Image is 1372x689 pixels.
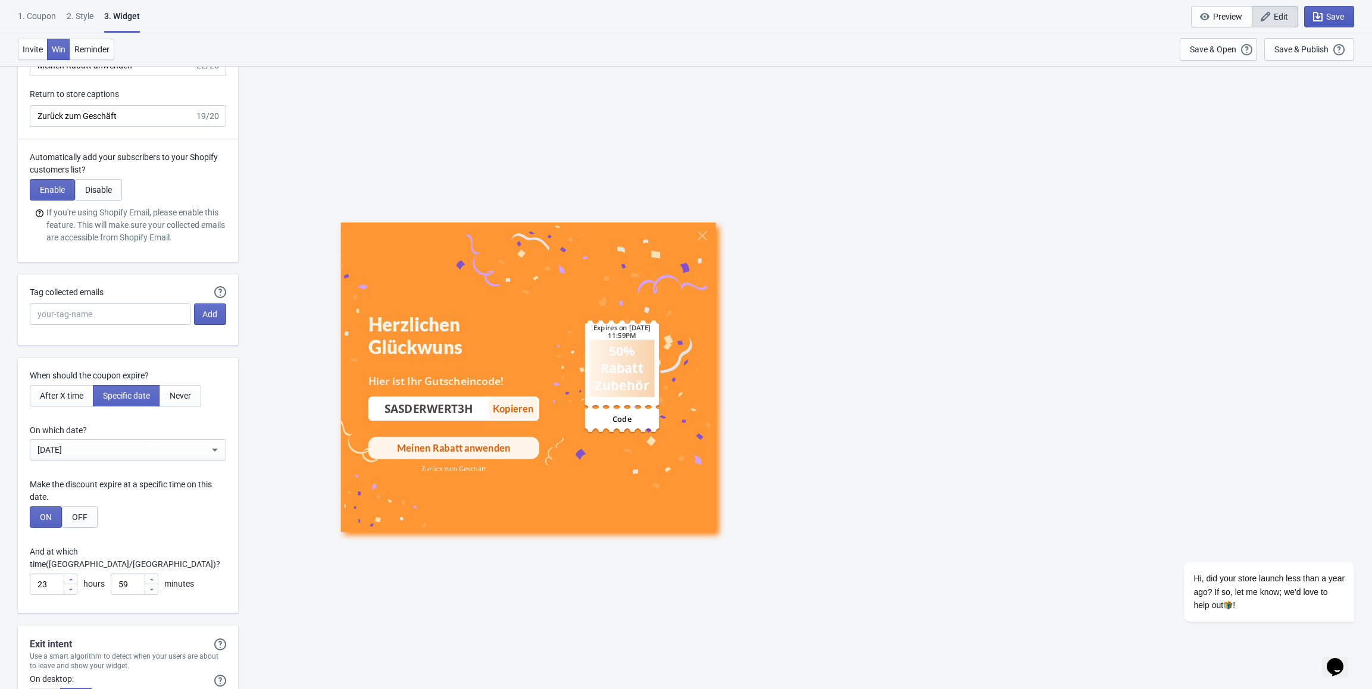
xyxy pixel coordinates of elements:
[589,409,654,429] div: Code
[46,206,226,244] span: If you're using Shopify Email, please enable this feature. This will make sure your collected ema...
[30,88,119,100] label: Return to store captions
[75,179,122,201] button: Disable
[30,151,226,176] p: Automatically add your subscribers to your Shopify customers list?
[1274,45,1329,54] div: Save & Publish
[368,463,539,473] div: Zurück zum Geschäft
[589,323,654,340] div: Expires on [DATE] 11:59PM
[1304,6,1354,27] button: Save
[103,391,150,400] span: Specific date
[170,391,191,400] span: Never
[40,185,65,195] span: Enable
[30,303,190,325] input: your-tag-name
[1146,455,1360,635] iframe: chat widget
[30,369,226,382] p: When should the coupon expire?
[104,10,140,33] div: 3. Widget
[37,443,209,457] div: [DATE]
[1264,38,1354,61] button: Save & Publish
[93,385,160,406] button: Specific date
[30,179,75,201] button: Enable
[30,506,62,528] button: ON
[397,441,510,454] div: Meinen Rabatt anwenden
[1274,12,1288,21] span: Edit
[18,637,238,652] div: Exit intent
[18,652,238,671] div: Use a smart algorithm to detect when your users are about to leave and show your widget.
[492,398,533,419] div: Kopieren
[18,39,48,60] button: Invite
[1213,12,1242,21] span: Preview
[30,424,226,436] label: On which date?
[30,546,226,571] div: And at which time ([GEOGRAPHIC_DATA]/[GEOGRAPHIC_DATA]) ?
[30,286,104,298] label: Tag collected emails
[368,314,539,358] div: Herzlichen Glückwuns
[47,39,70,60] button: Win
[70,39,114,60] button: Reminder
[62,506,98,528] button: OFF
[85,185,112,195] span: Disable
[194,303,226,325] button: Add
[74,45,110,54] span: Reminder
[40,512,52,522] span: ON
[30,673,74,685] label: On desktop:
[1191,6,1252,27] button: Preview
[52,45,65,54] span: Win
[591,342,652,394] div: 50% Rabatt Zubehör
[67,10,93,31] div: 2 . Style
[1180,38,1257,61] button: Save & Open
[30,385,93,406] button: After X time
[202,309,217,319] span: Add
[1190,45,1236,54] div: Save & Open
[72,512,87,522] span: OFF
[368,374,539,388] div: Hier ist Ihr Gutscheincode!
[83,579,105,588] span: hours
[1252,6,1298,27] button: Edit
[18,10,56,31] div: 1. Coupon
[23,45,43,54] span: Invite
[160,385,201,406] button: Never
[30,478,226,503] p: Make the discount expire at a specific time on this date.
[1322,641,1360,677] iframe: chat widget
[164,579,194,588] span: minutes
[40,391,83,400] span: After X time
[1326,12,1344,21] span: Save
